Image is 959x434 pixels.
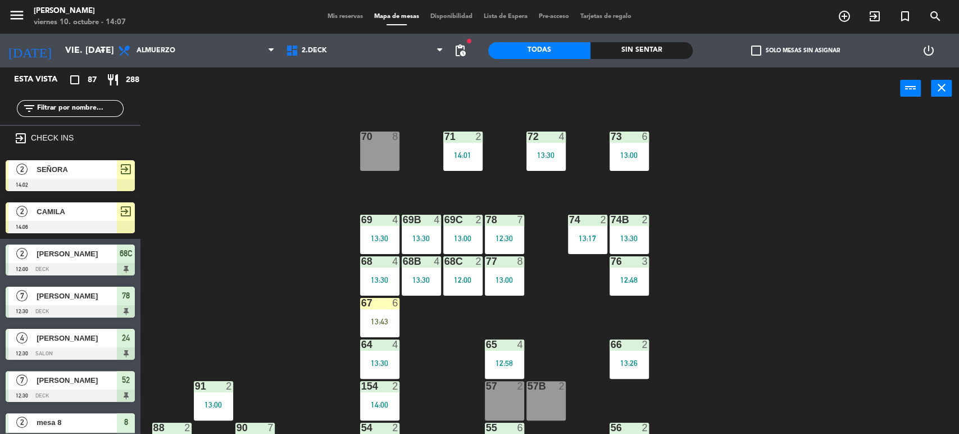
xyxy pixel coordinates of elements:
div: [PERSON_NAME] [34,6,126,17]
div: 13:00 [194,401,233,409]
div: 2 [475,215,482,225]
div: 154 [361,381,362,391]
i: arrow_drop_down [96,44,110,57]
div: 12:30 [485,234,524,242]
div: 13:00 [610,151,649,159]
div: Todas [488,42,590,59]
span: 8 [124,415,128,429]
div: 13:30 [402,276,441,284]
div: 13:30 [402,234,441,242]
div: Esta vista [6,73,81,87]
div: 54 [361,423,362,433]
div: 78 [486,215,487,225]
div: 13:30 [360,234,399,242]
div: Sin sentar [590,42,693,59]
div: 55 [486,423,487,433]
div: 4 [434,256,440,266]
i: turned_in_not [898,10,912,23]
span: Lista de Espera [478,13,533,20]
span: [PERSON_NAME] [37,248,117,260]
div: 2 [642,215,648,225]
span: Almuerzo [137,47,175,55]
i: menu [8,7,25,24]
div: 4 [434,215,440,225]
div: 68C [444,256,445,266]
div: 13:00 [485,276,524,284]
span: 87 [88,74,97,87]
div: 70 [361,132,362,142]
div: 91 [195,381,196,391]
i: exit_to_app [14,132,28,145]
span: Disponibilidad [425,13,478,20]
button: power_input [900,80,921,97]
div: 4 [392,340,399,350]
div: 71 [444,132,445,142]
span: SEÑORA [37,164,117,175]
div: 2 [600,215,607,225]
span: mesa 8 [37,417,117,428]
div: 88 [153,423,154,433]
div: 13:30 [360,276,399,284]
span: [PERSON_NAME] [37,374,117,386]
div: 2 [558,381,565,391]
div: 2 [226,381,233,391]
span: exit_to_app [119,162,133,176]
div: 64 [361,340,362,350]
div: 77 [486,256,487,266]
div: 57 [486,381,487,391]
div: 4 [392,256,399,266]
i: close [935,81,948,94]
span: CAMILA [37,206,117,218]
i: restaurant [106,73,120,87]
span: 288 [126,74,139,87]
span: 7 [16,290,28,301]
div: 13:00 [443,234,483,242]
div: 68 [361,256,362,266]
span: pending_actions [453,44,467,57]
span: 2 [16,417,28,428]
div: viernes 10. octubre - 14:07 [34,17,126,28]
div: 3 [642,256,648,266]
div: 2 [184,423,191,433]
button: close [931,80,952,97]
div: 7 [517,215,524,225]
i: add_circle_outline [838,10,851,23]
div: 69C [444,215,445,225]
div: 69 [361,215,362,225]
span: fiber_manual_record [466,38,472,44]
div: 6 [392,298,399,308]
span: 2 [16,206,28,217]
div: 6 [517,423,524,433]
span: Pre-acceso [533,13,575,20]
button: menu [8,7,25,28]
div: 2 [517,381,524,391]
div: 4 [517,340,524,350]
div: 4 [392,215,399,225]
label: CHECK INS [31,133,74,142]
div: 13:43 [360,318,399,325]
div: 13:30 [360,359,399,367]
i: power_settings_new [921,44,935,57]
span: 78 [122,289,130,302]
span: Mapa de mesas [369,13,425,20]
div: 12:00 [443,276,483,284]
i: filter_list [22,102,36,115]
div: 2 [642,340,648,350]
div: 8 [392,132,399,142]
div: 14:00 [360,401,399,409]
div: 4 [558,132,565,142]
span: 68C [120,247,132,260]
i: exit_to_app [868,10,881,23]
div: 7 [267,423,274,433]
i: crop_square [68,73,81,87]
span: 2 [16,248,28,259]
div: 6 [642,132,648,142]
span: 4 [16,332,28,343]
i: search [929,10,942,23]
